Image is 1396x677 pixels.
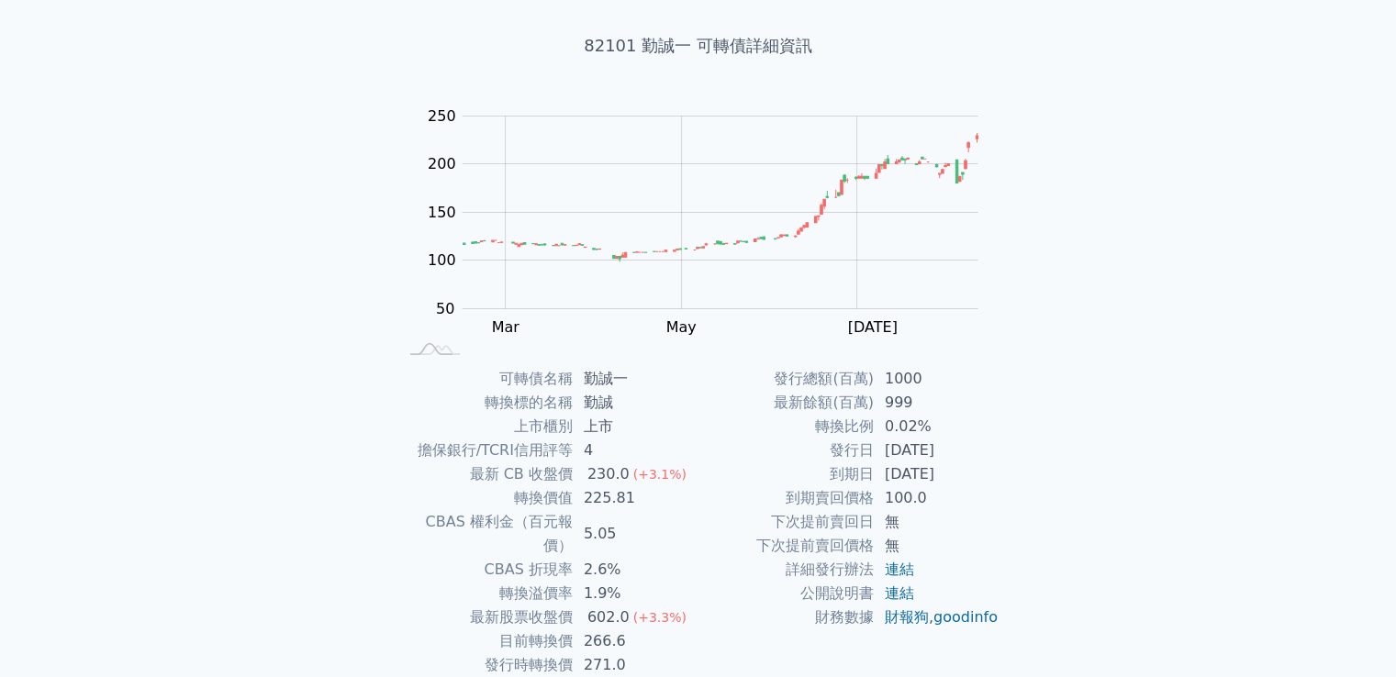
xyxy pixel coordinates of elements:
td: 上市 [573,415,698,438]
td: 財務數據 [698,605,874,629]
h1: 82101 勤誠一 可轉債詳細資訊 [375,33,1022,59]
tspan: May [666,318,697,336]
td: 100.0 [874,486,1000,510]
td: 目前轉換價 [397,629,573,653]
td: 到期日 [698,462,874,486]
td: 999 [874,391,1000,415]
td: 4 [573,438,698,462]
td: 上市櫃別 [397,415,573,438]
td: 詳細發行辦法 [698,558,874,582]
td: 轉換溢價率 [397,582,573,605]
div: 230.0 [584,462,633,486]
tspan: 150 [428,204,456,221]
div: 602.0 [584,605,633,629]
td: 225.81 [573,486,698,510]
td: [DATE] [874,462,1000,486]
td: 1000 [874,367,1000,391]
td: 轉換比例 [698,415,874,438]
a: 財報狗 [885,608,929,626]
td: 1.9% [573,582,698,605]
iframe: Chat Widget [1304,589,1396,677]
td: 可轉債名稱 [397,367,573,391]
td: CBAS 權利金（百元報價） [397,510,573,558]
td: 勤誠一 [573,367,698,391]
td: 到期賣回價格 [698,486,874,510]
td: 公開說明書 [698,582,874,605]
td: 下次提前賣回日 [698,510,874,534]
td: 0.02% [874,415,1000,438]
g: Chart [418,107,1005,373]
td: 擔保銀行/TCRI信用評等 [397,438,573,462]
td: 發行日 [698,438,874,462]
td: 勤誠 [573,391,698,415]
tspan: 200 [428,155,456,172]
td: [DATE] [874,438,1000,462]
td: 2.6% [573,558,698,582]
tspan: [DATE] [848,318,898,336]
span: (+3.1%) [633,467,687,482]
td: 最新 CB 收盤價 [397,462,573,486]
td: 下次提前賣回價格 [698,534,874,558]
td: 最新股票收盤價 [397,605,573,629]
td: 最新餘額(百萬) [698,391,874,415]
td: 271.0 [573,653,698,677]
td: 5.05 [573,510,698,558]
span: (+3.3%) [633,610,687,625]
a: goodinfo [933,608,998,626]
div: 聊天小工具 [1304,589,1396,677]
tspan: Mar [491,318,519,336]
td: 轉換價值 [397,486,573,510]
a: 連結 [885,584,914,602]
td: 無 [874,510,1000,534]
tspan: 100 [428,251,456,269]
td: CBAS 折現率 [397,558,573,582]
td: 發行時轉換價 [397,653,573,677]
tspan: 250 [428,107,456,125]
td: 266.6 [573,629,698,653]
td: , [874,605,1000,629]
td: 無 [874,534,1000,558]
a: 連結 [885,560,914,578]
td: 轉換標的名稱 [397,391,573,415]
td: 發行總額(百萬) [698,367,874,391]
tspan: 50 [436,300,454,317]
